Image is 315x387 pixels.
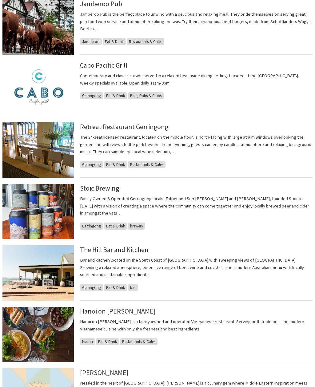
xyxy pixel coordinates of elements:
span: Eat & Drink [104,284,127,291]
span: Bars, Pubs & Clubs [128,92,164,99]
span: Kiama [80,338,95,345]
img: front view [2,245,74,301]
span: Restaurants & Cafés [127,38,164,45]
span: Eat & Drink [96,338,119,345]
span: Gerringong [80,284,103,291]
span: Eat & Drink [104,92,127,99]
span: bar [128,284,138,291]
span: Jamberoo [80,38,102,45]
span: Eat & Drink [104,223,127,230]
span: brewery [128,223,145,230]
a: Retreat Restaurant Gerringong [80,122,168,131]
a: Cabo Pacific Grill [80,61,127,69]
p: Hanoi on [PERSON_NAME] is a family owned and operated Vietnamese restaurant. Serving both traditi... [80,318,313,332]
a: Hanoi on [PERSON_NAME] [80,307,156,315]
a: The Hill Bar and Kitchen [80,245,149,254]
a: [PERSON_NAME] [80,368,129,377]
p: The 34-seat licensed restaurant, located on the middle floor, is north-facing with large atrium w... [80,133,313,155]
span: Gerringong [80,161,103,168]
span: Gerringong [80,92,103,99]
span: Eat & Drink [104,161,127,168]
span: Gerringong [80,223,103,230]
span: Restaurants & Cafés [128,161,165,168]
p: Family Owned & Operated Gerringong locals, Father and Son [PERSON_NAME] and [PERSON_NAME], founde... [80,195,313,217]
a: Stoic Brewing [80,184,119,192]
p: Contemporary and classic cuisine served in a relaxed beachside dining setting. Located at the [GE... [80,72,313,86]
p: Bar and kitchen located on the South Coast of [GEOGRAPHIC_DATA] with sweeping views of [GEOGRAPHI... [80,256,313,278]
p: Jamberoo Pub is the perfect place to unwind with a delicious and relaxing meal. They pride themse... [80,10,313,32]
span: Restaurants & Cafés [120,338,157,345]
span: Eat & Drink [103,38,126,45]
